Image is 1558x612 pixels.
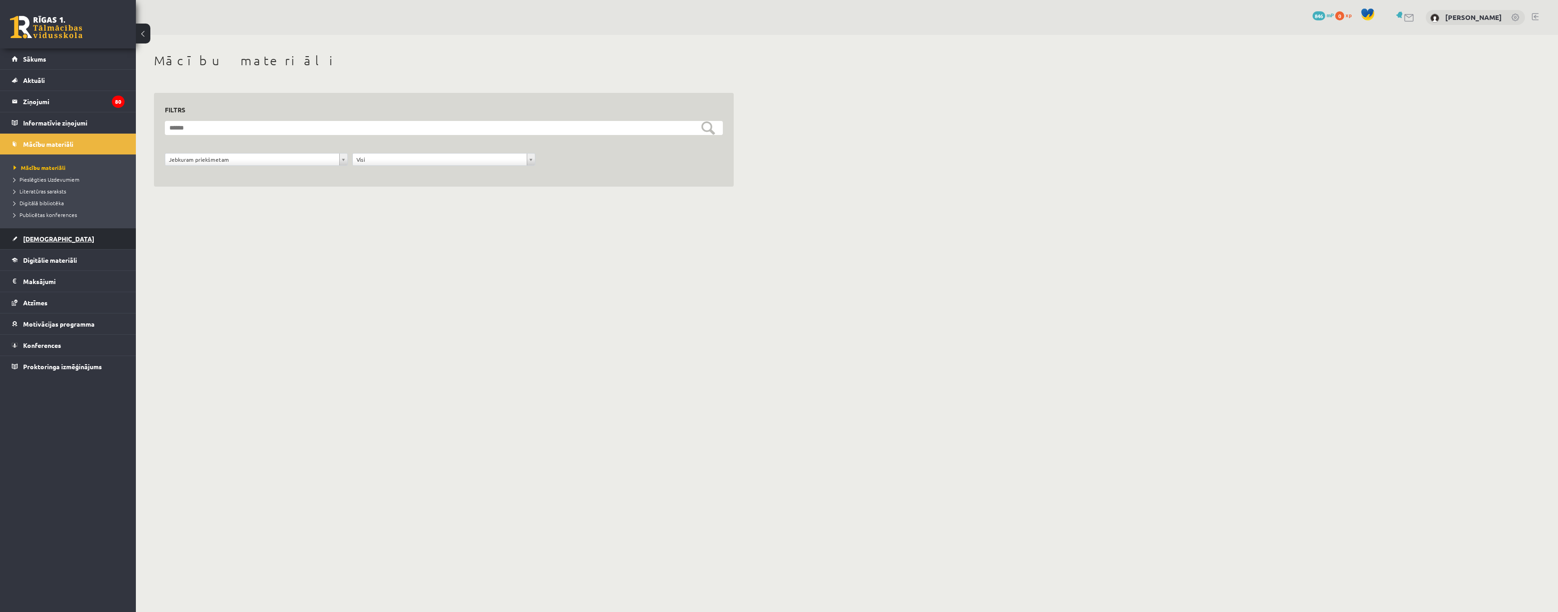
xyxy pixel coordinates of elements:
[165,104,712,116] h3: Filtrs
[154,53,734,68] h1: Mācību materiāli
[23,256,77,264] span: Digitālie materiāli
[12,112,125,133] a: Informatīvie ziņojumi
[23,320,95,328] span: Motivācijas programma
[12,91,125,112] a: Ziņojumi80
[1335,11,1344,20] span: 0
[23,140,73,148] span: Mācību materiāli
[12,313,125,334] a: Motivācijas programma
[112,96,125,108] i: 80
[14,164,66,171] span: Mācību materiāli
[169,154,336,165] span: Jebkuram priekšmetam
[1346,11,1351,19] span: xp
[165,154,347,165] a: Jebkuram priekšmetam
[23,112,125,133] legend: Informatīvie ziņojumi
[14,187,127,195] a: Literatūras saraksts
[1445,13,1502,22] a: [PERSON_NAME]
[12,134,125,154] a: Mācību materiāli
[14,199,127,207] a: Digitālā bibliotēka
[12,48,125,69] a: Sākums
[353,154,535,165] a: Visi
[12,292,125,313] a: Atzīmes
[12,228,125,249] a: [DEMOGRAPHIC_DATA]
[1313,11,1325,20] span: 846
[14,199,64,207] span: Digitālā bibliotēka
[12,250,125,270] a: Digitālie materiāli
[1335,11,1356,19] a: 0 xp
[12,356,125,377] a: Proktoringa izmēģinājums
[14,164,127,172] a: Mācību materiāli
[14,211,127,219] a: Publicētas konferences
[23,91,125,112] legend: Ziņojumi
[356,154,523,165] span: Visi
[23,341,61,349] span: Konferences
[23,299,48,307] span: Atzīmes
[23,55,46,63] span: Sākums
[12,271,125,292] a: Maksājumi
[1313,11,1334,19] a: 846 mP
[1327,11,1334,19] span: mP
[23,235,94,243] span: [DEMOGRAPHIC_DATA]
[23,362,102,371] span: Proktoringa izmēģinājums
[12,70,125,91] a: Aktuāli
[23,76,45,84] span: Aktuāli
[14,188,66,195] span: Literatūras saraksts
[14,175,127,183] a: Pieslēgties Uzdevumiem
[10,16,82,39] a: Rīgas 1. Tālmācības vidusskola
[14,176,79,183] span: Pieslēgties Uzdevumiem
[1430,14,1439,23] img: Karolīna Kalve
[14,211,77,218] span: Publicētas konferences
[23,271,125,292] legend: Maksājumi
[12,335,125,356] a: Konferences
